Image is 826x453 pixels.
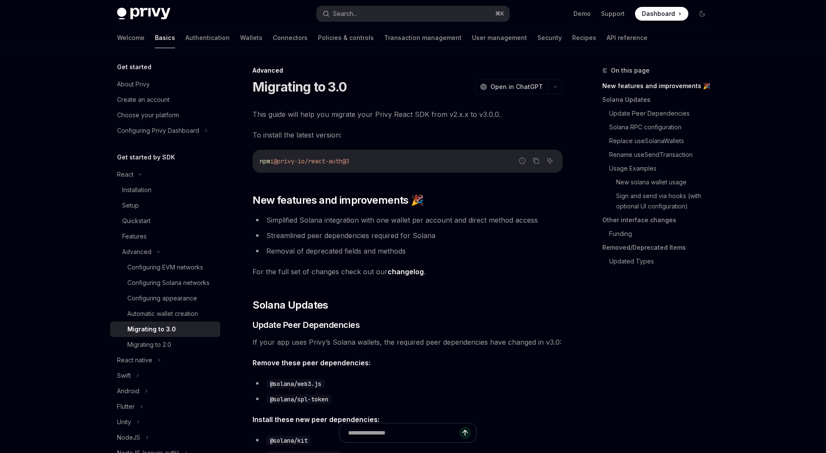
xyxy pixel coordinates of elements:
[472,28,527,48] a: User management
[609,120,716,134] a: Solana RPC configuration
[117,401,135,412] div: Flutter
[635,7,688,21] a: Dashboard
[266,395,332,404] code: @solana/spl-token
[266,379,325,389] code: @solana/web3.js
[127,324,176,334] div: Migrating to 3.0
[127,262,203,272] div: Configuring EVM networks
[609,134,716,148] a: Replace useSolanaWallets
[253,319,360,331] span: Update Peer Dependencies
[117,28,145,48] a: Welcome
[459,427,471,439] button: Send message
[333,9,357,19] div: Search...
[517,155,528,166] button: Report incorrect code
[110,306,220,321] a: Automatic wallet creation
[117,62,151,72] h5: Get started
[537,28,562,48] a: Security
[122,200,139,211] div: Setup
[127,340,171,350] div: Migrating to 2.0
[253,266,563,278] span: For the full set of changes check out our .
[572,28,596,48] a: Recipes
[253,193,423,207] span: New features and improvements 🎉
[110,213,220,229] a: Quickstart
[253,245,563,257] li: Removal of deprecated fields and methods
[273,28,308,48] a: Connectors
[253,358,370,367] strong: Remove these peer dependencies:
[573,9,591,18] a: Demo
[117,169,133,180] div: React
[122,231,147,242] div: Features
[384,28,462,48] a: Transaction management
[240,28,262,48] a: Wallets
[611,65,650,76] span: On this page
[110,107,220,123] a: Choose your platform
[110,260,220,275] a: Configuring EVM networks
[490,83,543,91] span: Open in ChatGPT
[117,370,131,381] div: Swift
[602,79,716,93] a: New features and improvements 🎉
[110,77,220,92] a: About Privy
[110,229,220,244] a: Features
[117,79,150,89] div: About Privy
[117,125,199,136] div: Configuring Privy Dashboard
[601,9,625,18] a: Support
[642,9,675,18] span: Dashboard
[110,275,220,291] a: Configuring Solana networks
[110,198,220,213] a: Setup
[110,182,220,198] a: Installation
[495,10,504,17] span: ⌘ K
[609,227,716,241] a: Funding
[110,291,220,306] a: Configuring appearance
[110,321,220,337] a: Migrating to 3.0
[110,92,220,107] a: Create an account
[253,108,563,120] span: This guide will help you migrate your Privy React SDK from v2.x.x to v3.0.0.
[544,155,555,166] button: Ask AI
[117,110,179,120] div: Choose your platform
[607,28,647,48] a: API reference
[253,230,563,242] li: Streamlined peer dependencies required for Solana
[602,241,716,254] a: Removed/Deprecated Items
[127,293,197,303] div: Configuring appearance
[253,129,563,141] span: To install the latest version:
[110,337,220,352] a: Migrating to 2.0
[155,28,175,48] a: Basics
[270,157,274,165] span: i
[117,95,170,105] div: Create an account
[185,28,230,48] a: Authentication
[127,278,210,288] div: Configuring Solana networks
[602,213,716,227] a: Other interface changes
[253,79,347,95] h1: Migrating to 3.0
[117,417,131,427] div: Unity
[388,267,424,276] a: changelog
[117,8,170,20] img: dark logo
[117,355,152,365] div: React native
[609,107,716,120] a: Update Peer Dependencies
[117,386,139,396] div: Android
[127,309,198,319] div: Automatic wallet creation
[253,66,563,75] div: Advanced
[117,152,175,162] h5: Get started by SDK
[602,93,716,107] a: Solana Updates
[616,175,716,189] a: New solana wallet usage
[530,155,542,166] button: Copy the contents from the code block
[122,247,151,257] div: Advanced
[253,336,563,348] span: If your app uses Privy’s Solana wallets, the required peer dependencies have changed in v3.0:
[609,162,716,175] a: Usage Examples
[616,189,716,213] a: Sign and send via hooks (with optional UI configuration)
[253,415,379,424] strong: Install these new peer dependencies:
[609,254,716,268] a: Updated Types
[253,298,328,312] span: Solana Updates
[475,80,548,94] button: Open in ChatGPT
[317,6,509,21] button: Search...⌘K
[122,216,151,226] div: Quickstart
[609,148,716,162] a: Rename useSendTransaction
[117,432,140,443] div: NodeJS
[274,157,349,165] span: @privy-io/react-auth@3
[318,28,374,48] a: Policies & controls
[260,157,270,165] span: npm
[695,7,709,21] button: Toggle dark mode
[122,185,151,195] div: Installation
[253,214,563,226] li: Simplified Solana integration with one wallet per account and direct method access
